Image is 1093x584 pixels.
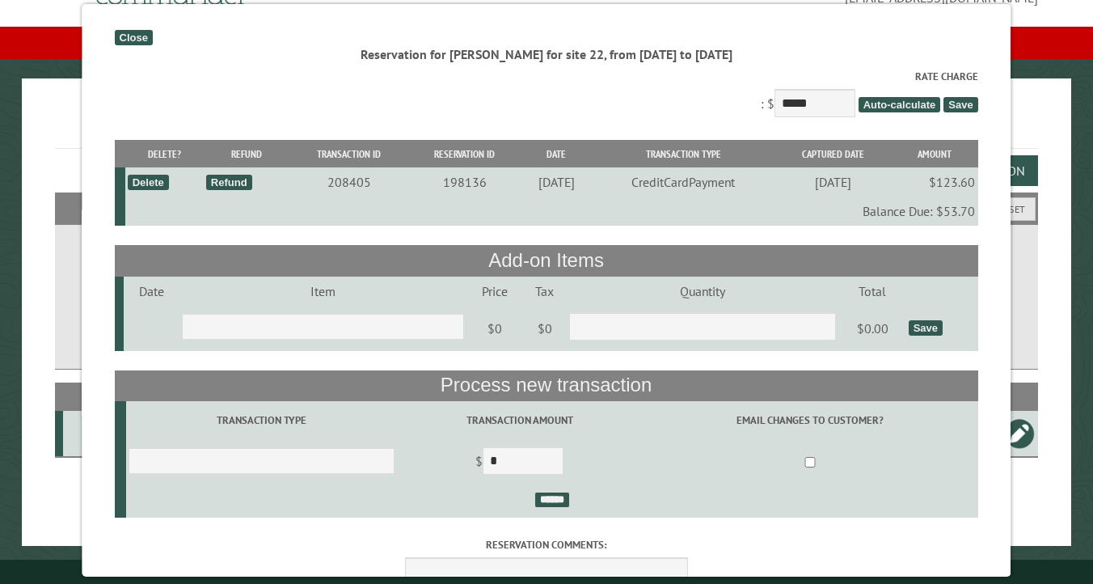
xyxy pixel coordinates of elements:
[523,277,567,306] td: Tax
[988,197,1036,221] button: Reset
[115,69,978,84] label: Rate Charge
[55,104,1039,149] h1: Reservations
[408,167,521,197] td: 198136
[55,193,1039,223] h2: Filters
[466,277,523,306] td: Price
[397,440,643,485] td: $
[290,167,409,197] td: 208405
[125,197,978,226] td: Balance Due: $53.70
[892,140,978,168] th: Amount
[129,413,395,428] label: Transaction Type
[399,413,640,428] label: Transaction Amount
[466,306,523,351] td: $0
[892,167,978,197] td: $123.60
[115,45,978,63] div: Reservation for [PERSON_NAME] for site 22, from [DATE] to [DATE]
[839,277,906,306] td: Total
[909,320,943,336] div: Save
[70,425,120,442] div: 22
[115,370,978,401] th: Process new transaction
[115,69,978,121] div: : $
[125,140,204,168] th: Delete?
[592,140,775,168] th: Transaction Type
[521,140,592,168] th: Date
[776,140,892,168] th: Captured Date
[204,140,290,168] th: Refund
[179,277,466,306] td: Item
[776,167,892,197] td: [DATE]
[567,277,839,306] td: Quantity
[124,277,179,306] td: Date
[63,383,122,411] th: Site
[115,245,978,276] th: Add-on Items
[290,140,409,168] th: Transaction ID
[115,537,978,552] label: Reservation comments:
[859,97,941,112] span: Auto-calculate
[455,566,638,577] small: © Campground Commander LLC. All rights reserved.
[206,175,252,190] div: Refund
[128,175,169,190] div: Delete
[839,306,906,351] td: $0.00
[408,140,521,168] th: Reservation ID
[115,30,153,45] div: Close
[592,167,775,197] td: CreditCardPayment
[944,97,978,112] span: Save
[646,413,976,428] label: Email changes to customer?
[523,306,567,351] td: $0
[521,167,592,197] td: [DATE]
